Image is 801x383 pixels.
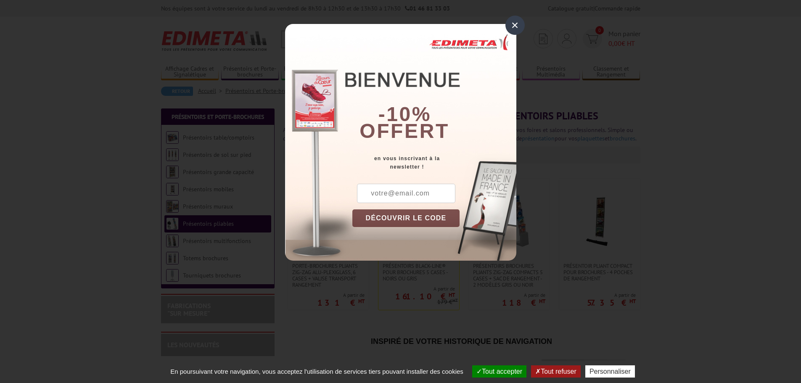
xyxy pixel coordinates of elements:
[505,16,525,35] div: ×
[360,120,449,142] font: offert
[352,209,460,227] button: DÉCOUVRIR LE CODE
[585,365,635,378] button: Personnaliser (fenêtre modale)
[531,365,580,378] button: Tout refuser
[357,184,455,203] input: votre@email.com
[472,365,526,378] button: Tout accepter
[352,154,516,171] div: en vous inscrivant à la newsletter !
[166,368,468,375] span: En poursuivant votre navigation, vous acceptez l'utilisation de services tiers pouvant installer ...
[378,103,431,125] b: -10%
